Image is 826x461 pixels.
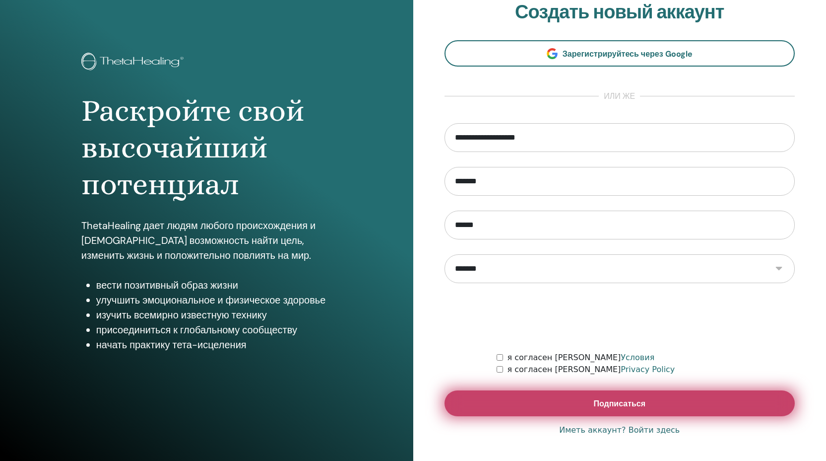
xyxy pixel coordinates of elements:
[96,322,332,337] li: присоединиться к глобальному сообществу
[81,218,332,263] p: ThetaHealing дает людям любого происхождения и [DEMOGRAPHIC_DATA] возможность найти цель, изменит...
[507,364,675,376] label: я согласен [PERSON_NAME]
[96,278,332,293] li: вести позитивный образ жизни
[81,92,332,203] h1: Раскройте свой высочайший потенциал
[621,353,654,362] a: Условия
[96,307,332,322] li: изучить всемирно известную технику
[593,398,645,409] span: Подписаться
[544,298,695,337] iframe: reCAPTCHA
[599,90,640,102] span: или же
[621,365,675,374] a: Privacy Policy
[507,352,654,364] label: я согласен [PERSON_NAME]
[445,390,795,416] button: Подписаться
[445,1,795,24] h2: Создать новый аккаунт
[96,293,332,307] li: улучшить эмоциональное и физическое здоровье
[559,424,680,436] a: Иметь аккаунт? Войти здесь
[563,49,693,59] span: Зарегистрируйтесь через Google
[96,337,332,352] li: начать практику тета-исцеления
[445,40,795,67] a: Зарегистрируйтесь через Google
